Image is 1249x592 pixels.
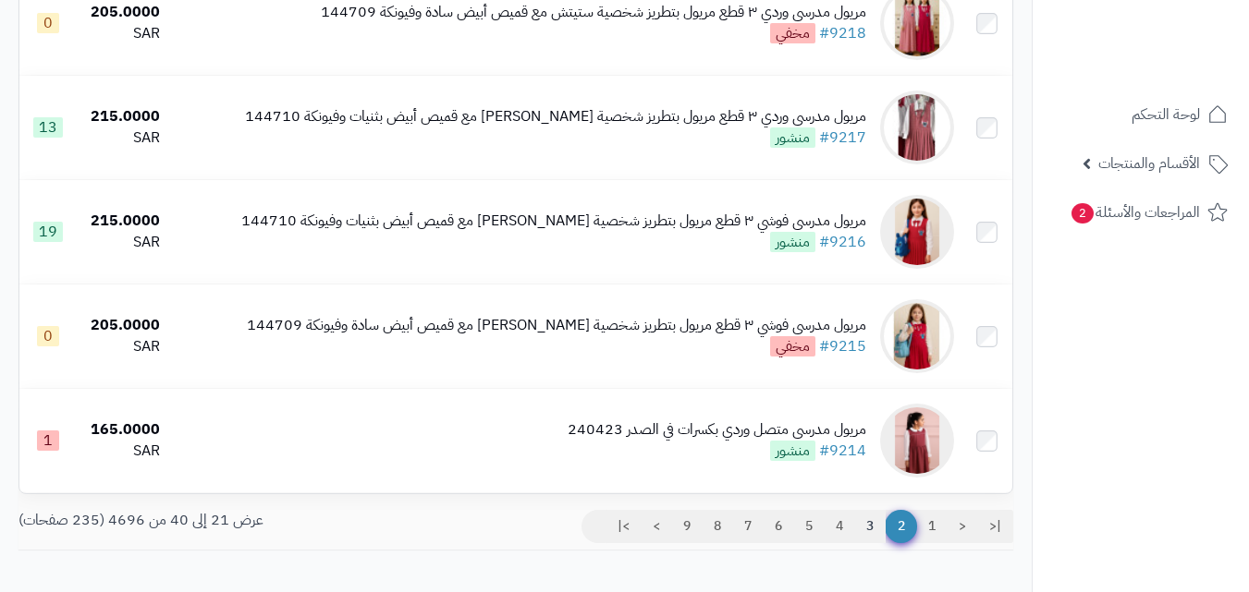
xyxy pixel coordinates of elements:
[819,335,866,357] a: #9215
[83,127,160,149] div: SAR
[321,2,866,23] div: مريول مدرسي وردي ٣ قطع مريول بتطريز شخصية ستيتش مع قميص أبيض سادة وفيونكة 144709
[641,510,672,543] a: >
[770,127,815,148] span: منشور
[880,91,954,164] img: مريول مدرسي وردي ٣ قطع مريول بتطريز شخصية ستيتش مع قميص أبيض بثنيات وفيونكة 144710
[763,510,794,543] a: 6
[770,232,815,252] span: منشور
[770,441,815,461] span: منشور
[5,510,516,531] div: عرض 21 إلى 40 من 4696 (235 صفحات)
[819,22,866,44] a: #9218
[947,510,978,543] a: <
[568,419,866,441] div: مريول مدرسي متصل وردي بكسرات في الصدر 240423
[606,510,642,543] a: >|
[83,315,160,336] div: 205.0000
[1044,92,1238,137] a: لوحة التحكم
[37,430,59,451] span: 1
[83,232,160,253] div: SAR
[37,326,59,346] span: 0
[241,211,866,232] div: مريول مدرسي فوشي ٣ قطع مريول بتطريز شخصية [PERSON_NAME] مع قميص أبيض بثنيات وفيونكة 144710
[83,23,160,44] div: SAR
[793,510,825,543] a: 5
[671,510,703,543] a: 9
[1098,151,1200,176] span: الأقسام والمنتجات
[916,510,948,543] a: 1
[824,510,855,543] a: 4
[885,510,917,543] span: 2
[33,222,63,242] span: 19
[33,117,63,138] span: 13
[702,510,733,543] a: 8
[83,441,160,462] div: SAR
[732,510,764,543] a: 7
[819,440,866,462] a: #9214
[83,106,160,127] div: 215.0000
[880,195,954,269] img: مريول مدرسي فوشي ٣ قطع مريول بتطريز شخصية ستيتش مع قميص أبيض بثنيات وفيونكة 144710
[1071,203,1094,224] span: 2
[37,13,59,33] span: 0
[1070,199,1200,225] span: المراجعات والأسئلة
[819,127,866,149] a: #9217
[83,211,160,232] div: 215.0000
[83,336,160,357] div: SAR
[880,404,954,477] img: مريول مدرسي متصل وردي بكسرات في الصدر 240423
[1123,47,1231,86] img: logo-2.png
[247,315,866,336] div: مريول مدرسي فوشي ٣ قطع مريول بتطريز شخصية [PERSON_NAME] مع قميص أبيض سادة وفيونكة 144709
[1044,190,1238,235] a: المراجعات والأسئلة2
[880,299,954,373] img: مريول مدرسي فوشي ٣ قطع مريول بتطريز شخصية ستيتش مع قميص أبيض سادة وفيونكة 144709
[83,2,160,23] div: 205.0000
[770,23,815,43] span: مخفي
[1132,102,1200,127] span: لوحة التحكم
[977,510,1013,543] a: |<
[770,336,815,356] span: مخفي
[854,510,886,543] a: 3
[819,231,866,253] a: #9216
[83,419,160,441] div: 165.0000
[245,106,866,127] div: مريول مدرسي وردي ٣ قطع مريول بتطريز شخصية [PERSON_NAME] مع قميص أبيض بثنيات وفيونكة 144710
